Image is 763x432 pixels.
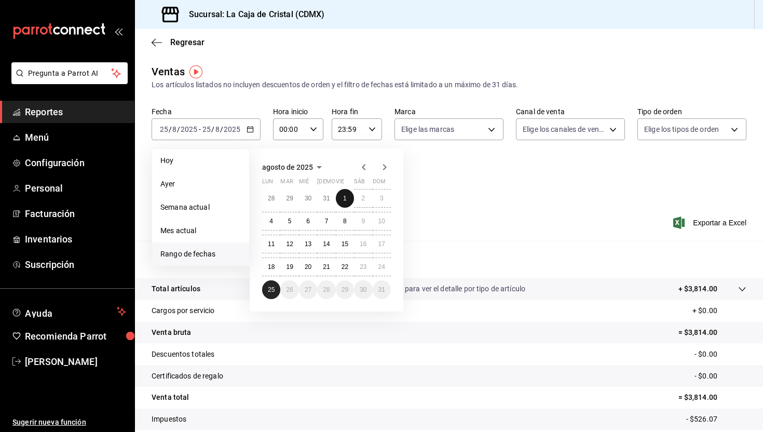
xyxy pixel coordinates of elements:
span: agosto de 2025 [262,163,313,171]
input: ---- [180,125,198,133]
span: Suscripción [25,258,126,272]
button: 27 de agosto de 2025 [299,280,317,299]
span: - [199,125,201,133]
input: -- [159,125,169,133]
button: 2 de agosto de 2025 [354,189,372,208]
button: 4 de agosto de 2025 [262,212,280,231]
button: 6 de agosto de 2025 [299,212,317,231]
abbr: 12 de agosto de 2025 [286,240,293,248]
p: Resumen [152,253,746,266]
input: -- [202,125,211,133]
p: Impuestos [152,414,186,425]
button: 29 de agosto de 2025 [336,280,354,299]
abbr: 31 de julio de 2025 [323,195,330,202]
span: / [220,125,223,133]
button: 11 de agosto de 2025 [262,235,280,253]
span: Facturación [25,207,126,221]
button: 7 de agosto de 2025 [317,212,335,231]
abbr: 16 de agosto de 2025 [360,240,366,248]
p: Descuentos totales [152,349,214,360]
button: 14 de agosto de 2025 [317,235,335,253]
button: 16 de agosto de 2025 [354,235,372,253]
span: / [211,125,214,133]
abbr: 24 de agosto de 2025 [378,263,385,271]
button: 15 de agosto de 2025 [336,235,354,253]
abbr: 3 de agosto de 2025 [380,195,384,202]
p: Certificados de regalo [152,371,223,382]
p: Venta bruta [152,327,191,338]
label: Tipo de orden [637,108,746,115]
label: Canal de venta [516,108,625,115]
abbr: 14 de agosto de 2025 [323,240,330,248]
button: 9 de agosto de 2025 [354,212,372,231]
abbr: jueves [317,178,378,189]
button: 22 de agosto de 2025 [336,258,354,276]
button: 28 de julio de 2025 [262,189,280,208]
span: Configuración [25,156,126,170]
p: - $0.00 [694,349,746,360]
div: Ventas [152,64,185,79]
p: = $3,814.00 [678,327,746,338]
span: Pregunta a Parrot AI [28,68,112,79]
abbr: domingo [373,178,386,189]
p: + $0.00 [692,305,746,316]
span: Elige los canales de venta [523,124,606,134]
span: Elige los tipos de orden [644,124,719,134]
span: Regresar [170,37,205,47]
button: 28 de agosto de 2025 [317,280,335,299]
button: 30 de agosto de 2025 [354,280,372,299]
button: open_drawer_menu [114,27,122,35]
input: -- [215,125,220,133]
abbr: 23 de agosto de 2025 [360,263,366,271]
button: 30 de julio de 2025 [299,189,317,208]
button: Tooltip marker [189,65,202,78]
abbr: 29 de agosto de 2025 [342,286,348,293]
span: Hoy [160,155,241,166]
abbr: 2 de agosto de 2025 [361,195,365,202]
button: Regresar [152,37,205,47]
abbr: 25 de agosto de 2025 [268,286,275,293]
p: Total artículos [152,283,200,294]
button: Exportar a Excel [675,217,746,229]
p: Da clic en la fila para ver el detalle por tipo de artículo [353,283,525,294]
button: 19 de agosto de 2025 [280,258,298,276]
abbr: 1 de agosto de 2025 [343,195,347,202]
label: Marca [394,108,503,115]
span: Mes actual [160,225,241,236]
label: Hora inicio [273,108,323,115]
button: 10 de agosto de 2025 [373,212,391,231]
abbr: lunes [262,178,273,189]
p: Cargos por servicio [152,305,215,316]
button: 21 de agosto de 2025 [317,258,335,276]
abbr: 5 de agosto de 2025 [288,218,292,225]
abbr: 29 de julio de 2025 [286,195,293,202]
label: Hora fin [332,108,382,115]
abbr: 17 de agosto de 2025 [378,240,385,248]
abbr: sábado [354,178,365,189]
span: Ayuda [25,305,113,318]
abbr: 9 de agosto de 2025 [361,218,365,225]
abbr: 27 de agosto de 2025 [305,286,311,293]
button: 26 de agosto de 2025 [280,280,298,299]
span: Rango de fechas [160,249,241,260]
input: -- [172,125,177,133]
input: ---- [223,125,241,133]
span: Inventarios [25,232,126,246]
abbr: 19 de agosto de 2025 [286,263,293,271]
abbr: 11 de agosto de 2025 [268,240,275,248]
button: 29 de julio de 2025 [280,189,298,208]
abbr: 6 de agosto de 2025 [306,218,310,225]
span: Elige las marcas [401,124,454,134]
p: - $0.00 [694,371,746,382]
h3: Sucursal: La Caja de Cristal (CDMX) [181,8,325,21]
abbr: 22 de agosto de 2025 [342,263,348,271]
p: + $3,814.00 [678,283,717,294]
button: 31 de agosto de 2025 [373,280,391,299]
span: Reportes [25,105,126,119]
abbr: 26 de agosto de 2025 [286,286,293,293]
abbr: martes [280,178,293,189]
span: / [169,125,172,133]
button: Pregunta a Parrot AI [11,62,128,84]
p: Venta total [152,392,189,403]
button: agosto de 2025 [262,161,325,173]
